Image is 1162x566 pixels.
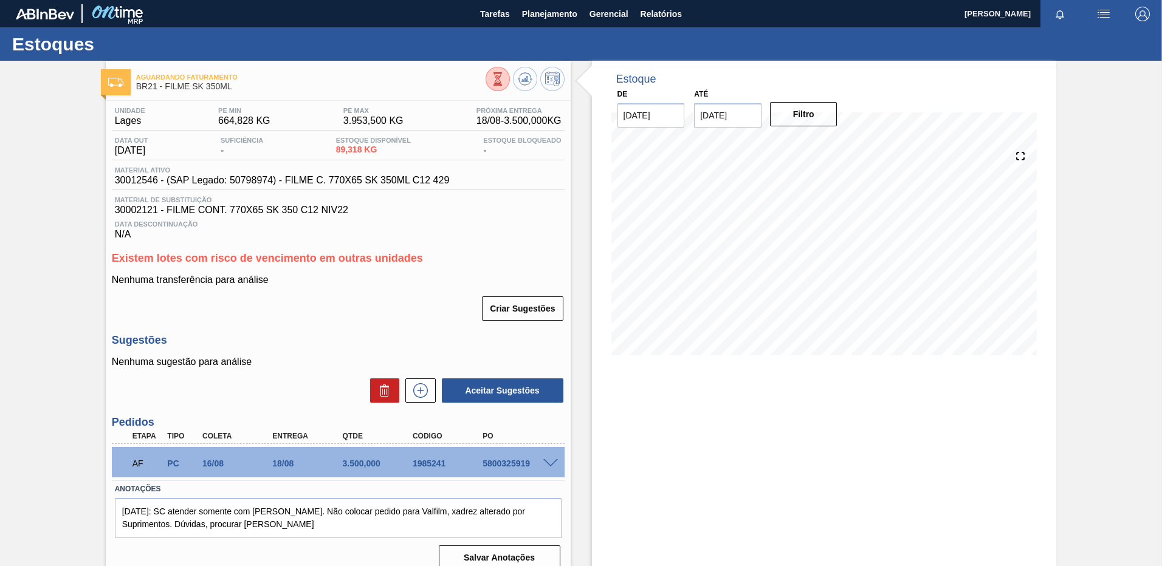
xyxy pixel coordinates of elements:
div: 3.500,000 [340,459,418,468]
h1: Estoques [12,37,228,51]
button: Notificações [1040,5,1079,22]
h3: Sugestões [112,334,565,347]
span: PE MAX [343,107,404,114]
span: Data Descontinuação [115,220,562,228]
div: N/A [112,216,565,240]
button: Criar Sugestões [482,296,563,321]
div: Nova sugestão [399,378,436,403]
button: Programar Estoque [540,67,565,91]
span: Suficiência [221,137,263,144]
span: Material ativo [115,166,450,174]
span: PE MIN [218,107,270,114]
span: 664,828 KG [218,115,270,126]
div: Excluir Sugestões [364,378,399,403]
h3: Pedidos [112,416,565,429]
input: dd/mm/yyyy [617,103,685,128]
div: Criar Sugestões [483,295,564,322]
button: Filtro [770,102,837,126]
span: [DATE] [115,145,148,156]
img: Logout [1135,7,1150,21]
p: Nenhuma transferência para análise [112,274,565,285]
button: Aceitar Sugestões [442,378,563,403]
div: Pedido de Compra [164,459,201,468]
span: Aguardando Faturamento [136,73,486,81]
div: 16/08/2025 [199,459,278,468]
img: TNhmsLtSVTkK8tSr43FrP2fwEKptu5GPRR3wAAAABJRU5ErkJggg== [16,9,74,19]
button: Atualizar Gráfico [513,67,537,91]
img: Ícone [108,78,123,87]
span: Próxima Entrega [476,107,562,114]
span: Unidade [115,107,145,114]
span: Planejamento [522,7,577,21]
span: Gerencial [590,7,628,21]
label: Anotações [115,480,562,498]
div: - [480,137,564,156]
div: - [218,137,266,156]
span: BR21 - FILME SK 350ML [136,82,486,91]
div: Aguardando Faturamento [129,450,166,477]
div: Etapa [129,432,166,440]
div: Entrega [269,432,348,440]
span: 18/08 - 3.500,000 KG [476,115,562,126]
div: Qtde [340,432,418,440]
div: Aceitar Sugestões [436,377,565,404]
button: Visão Geral dos Estoques [486,67,510,91]
span: Material de Substituição [115,196,562,203]
div: 18/08/2025 [269,459,348,468]
span: Estoque Disponível [336,137,411,144]
span: 30012546 - (SAP Legado: 50798974) - FILME C. 770X65 SK 350ML C12 429 [115,175,450,186]
span: Data out [115,137,148,144]
span: 89,318 KG [336,145,411,154]
span: Relatórios [641,7,682,21]
span: 30002121 - FILME CONT. 770X65 SK 350 C12 NIV22 [115,205,562,216]
input: dd/mm/yyyy [694,103,761,128]
p: Nenhuma sugestão para análise [112,356,565,367]
div: Código [410,432,488,440]
span: Estoque Bloqueado [483,137,561,144]
span: 3.953,500 KG [343,115,404,126]
img: userActions [1096,7,1111,21]
div: Estoque [616,73,656,86]
div: Tipo [164,432,201,440]
span: Tarefas [480,7,510,21]
p: AF [132,459,163,468]
textarea: [DATE]: SC atender somente com [PERSON_NAME]. Não colocar pedido para Valfilm, xadrez alterado po... [115,498,562,538]
div: PO [480,432,558,440]
div: 1985241 [410,459,488,468]
span: Existem lotes com risco de vencimento em outras unidades [112,252,423,264]
div: Coleta [199,432,278,440]
label: Até [694,90,708,98]
div: 5800325919 [480,459,558,468]
span: Lages [115,115,145,126]
label: De [617,90,628,98]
